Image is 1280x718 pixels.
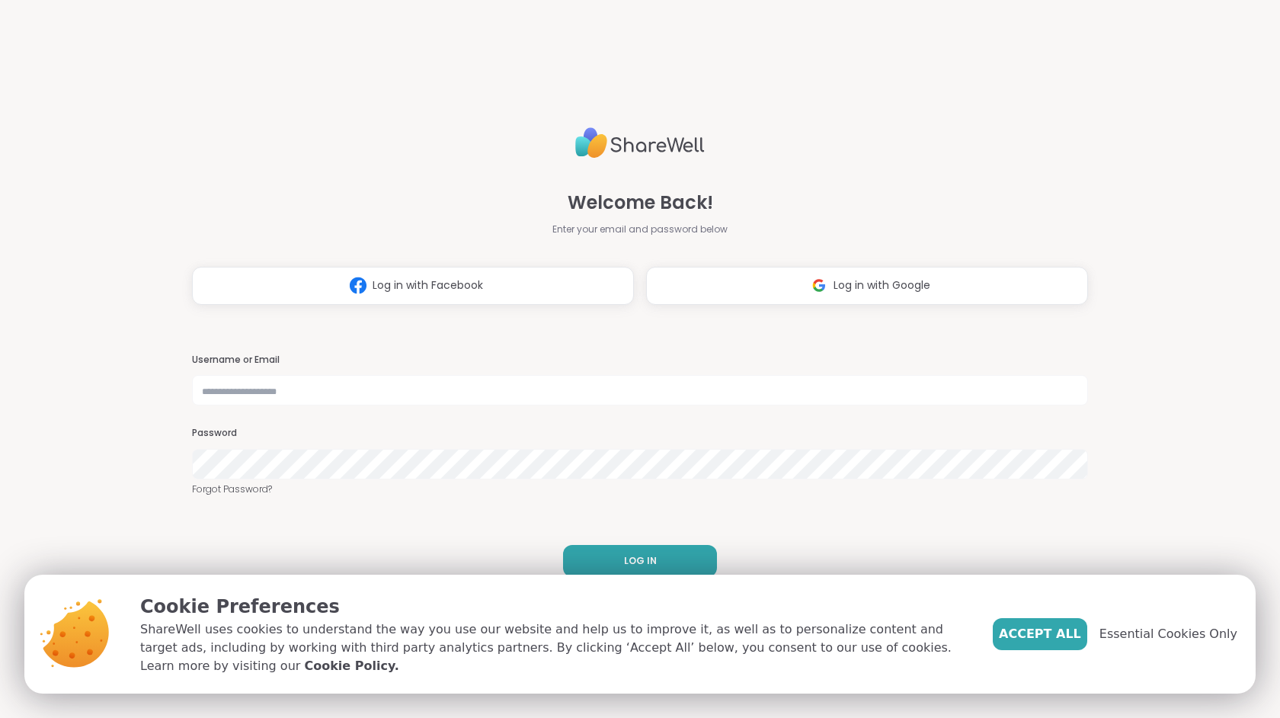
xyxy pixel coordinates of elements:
[192,354,1088,367] h3: Username or Email
[373,277,483,293] span: Log in with Facebook
[1099,625,1237,643] span: Essential Cookies Only
[344,271,373,300] img: ShareWell Logomark
[993,618,1087,650] button: Accept All
[304,657,398,675] a: Cookie Policy.
[568,189,713,216] span: Welcome Back!
[552,223,728,236] span: Enter your email and password below
[140,593,968,620] p: Cookie Preferences
[999,625,1081,643] span: Accept All
[563,545,717,577] button: LOG IN
[834,277,930,293] span: Log in with Google
[575,121,705,165] img: ShareWell Logo
[140,620,968,675] p: ShareWell uses cookies to understand the way you use our website and help us to improve it, as we...
[192,427,1088,440] h3: Password
[805,271,834,300] img: ShareWell Logomark
[192,267,634,305] button: Log in with Facebook
[624,554,657,568] span: LOG IN
[192,482,1088,496] a: Forgot Password?
[646,267,1088,305] button: Log in with Google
